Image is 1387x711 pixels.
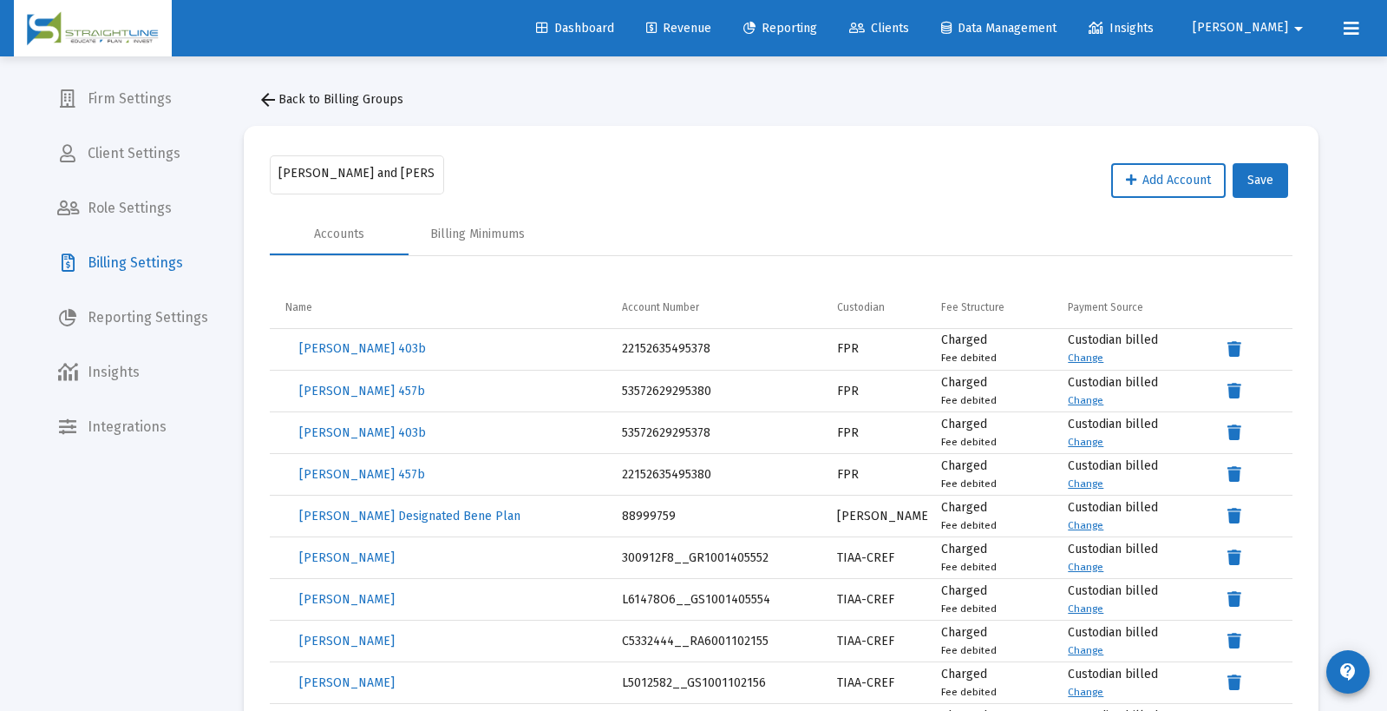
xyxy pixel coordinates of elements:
small: Fee debited [941,436,997,448]
div: 88999759 [622,508,813,525]
div: 22152635495378 [622,340,813,358]
div: Custodian billed [1068,458,1193,492]
div: Custodian billed [1068,374,1193,409]
div: Charged [941,541,1044,576]
div: TIAA-CREF [837,591,917,609]
div: Custodian [837,300,885,314]
span: [PERSON_NAME] [299,675,395,690]
small: Fee debited [941,602,997,615]
span: [PERSON_NAME] [1193,21,1288,36]
span: Clients [849,21,909,36]
td: Column [1205,286,1292,328]
td: Column Name [270,286,611,328]
a: Insights [1075,11,1168,46]
div: 22152635495380 [622,466,813,484]
a: Clients [835,11,923,46]
a: Dashboard [522,11,628,46]
span: Reporting [743,21,817,36]
a: Change [1068,602,1103,615]
a: Change [1068,686,1103,698]
div: Charged [941,624,1044,659]
a: Revenue [632,11,725,46]
td: Column Custodian [825,286,929,328]
div: FPR [837,340,917,358]
small: Fee debited [941,686,997,698]
span: [PERSON_NAME] [299,634,395,648]
button: [PERSON_NAME] 403b [285,416,440,451]
button: Back to Billing Groups [244,82,417,117]
span: [PERSON_NAME] 403b [299,341,426,356]
div: Custodian billed [1068,624,1193,659]
div: C5332444__RA6001102155 [622,633,813,650]
div: Billing Minimums [430,226,525,243]
small: Fee debited [941,644,997,656]
mat-icon: contact_support [1338,662,1358,682]
mat-icon: arrow_back [258,89,278,110]
a: Reporting Settings [43,297,222,339]
span: Client Settings [43,133,222,174]
small: Fee debited [941,352,997,364]
button: [PERSON_NAME] [285,624,409,659]
div: Custodian billed [1068,499,1193,534]
div: Fee Structure [941,300,1004,314]
div: Custodian billed [1068,583,1193,617]
div: Custodian billed [1068,541,1193,576]
a: Firm Settings [43,78,222,120]
a: Insights [43,352,222,393]
a: Role Settings [43,188,222,229]
a: Change [1068,477,1103,490]
span: [PERSON_NAME] 403b [299,425,426,440]
div: Name [285,300,312,314]
div: Charged [941,416,1044,451]
td: Column Account Number [610,286,825,328]
span: [PERSON_NAME] [299,592,395,607]
button: [PERSON_NAME] [285,541,409,576]
small: Fee debited [941,561,997,573]
button: Save [1233,163,1288,198]
button: [PERSON_NAME] 457b [285,458,439,492]
span: Data Management [941,21,1057,36]
div: Charged [941,374,1044,409]
td: Column Payment Source [1056,286,1205,328]
a: Change [1068,561,1103,573]
a: Change [1068,394,1103,406]
span: [PERSON_NAME] 457b [299,384,425,398]
div: Custodian billed [1068,416,1193,451]
span: Save [1247,173,1273,188]
div: L61478O6__GS1001405554 [622,591,813,609]
div: TIAA-CREF [837,675,917,692]
span: Back to Billing Groups [258,92,403,107]
a: Change [1068,352,1103,364]
button: [PERSON_NAME] [285,666,409,701]
button: [PERSON_NAME] 457b [285,374,439,409]
button: Add Account [1111,163,1226,198]
span: Add Account [1126,173,1211,188]
div: FPR [837,383,917,400]
span: Dashboard [536,21,614,36]
small: Fee debited [941,519,997,531]
a: Billing Settings [43,242,222,284]
button: [PERSON_NAME] [285,583,409,617]
button: [PERSON_NAME] Designated Bene Plan [285,499,534,534]
div: Account Number [622,300,699,314]
span: Revenue [646,21,711,36]
img: Dashboard [27,11,159,46]
button: [PERSON_NAME] 403b [285,332,440,366]
a: Change [1068,644,1103,656]
a: Integrations [43,406,222,448]
span: [PERSON_NAME] 457b [299,467,425,482]
mat-icon: arrow_drop_down [1288,11,1309,46]
div: L5012582__GS1001102156 [622,675,813,692]
div: Charged [941,458,1044,492]
span: [PERSON_NAME] Designated Bene Plan [299,509,520,523]
div: 300912F8__GR1001405552 [622,550,813,567]
div: TIAA-CREF [837,550,917,567]
div: Custodian billed [1068,666,1193,701]
button: [PERSON_NAME] [1172,10,1330,45]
